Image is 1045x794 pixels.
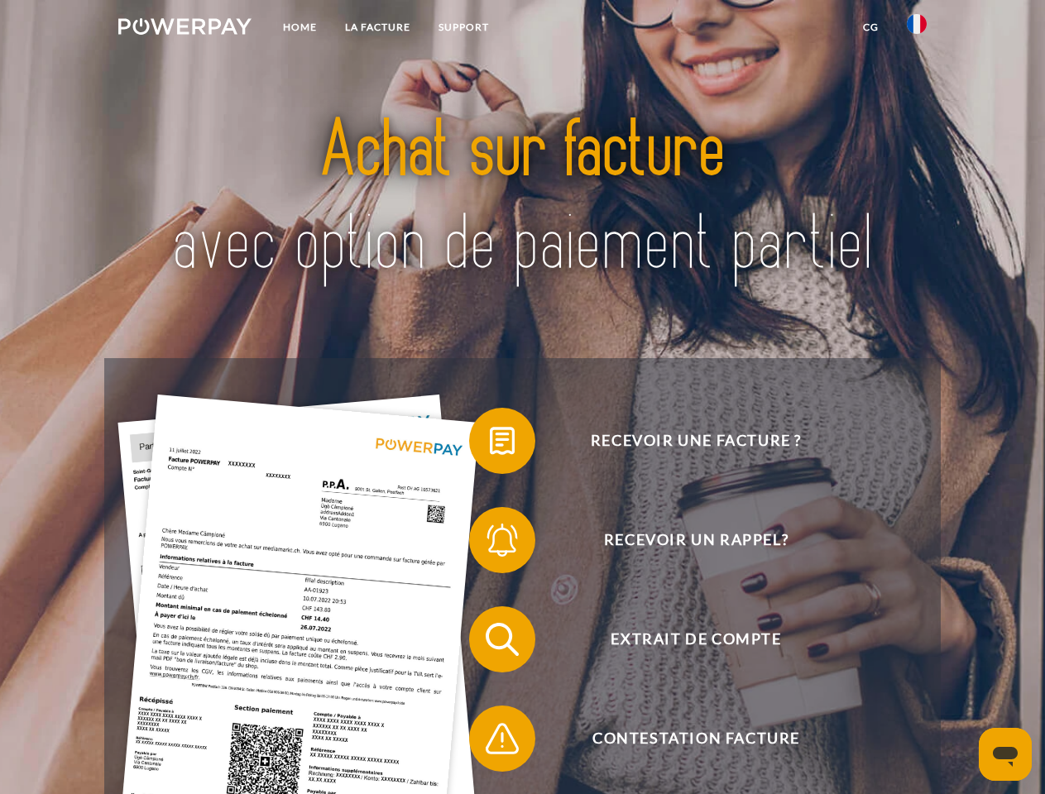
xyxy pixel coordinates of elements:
iframe: Bouton de lancement de la fenêtre de messagerie [979,728,1032,781]
span: Extrait de compte [493,606,899,672]
img: title-powerpay_fr.svg [158,79,887,317]
img: logo-powerpay-white.svg [118,18,252,35]
button: Extrait de compte [469,606,899,672]
button: Contestation Facture [469,706,899,772]
img: fr [907,14,927,34]
span: Recevoir une facture ? [493,408,899,474]
a: Home [269,12,331,42]
a: LA FACTURE [331,12,424,42]
button: Recevoir une facture ? [469,408,899,474]
span: Recevoir un rappel? [493,507,899,573]
a: CG [849,12,893,42]
button: Recevoir un rappel? [469,507,899,573]
img: qb_bill.svg [482,420,523,462]
a: Support [424,12,503,42]
img: qb_warning.svg [482,718,523,759]
span: Contestation Facture [493,706,899,772]
img: qb_search.svg [482,619,523,660]
img: qb_bell.svg [482,519,523,561]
